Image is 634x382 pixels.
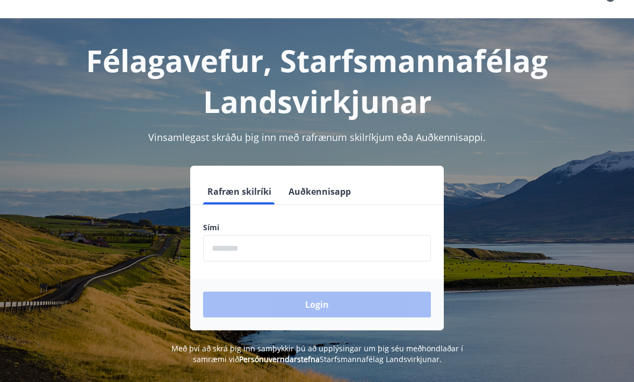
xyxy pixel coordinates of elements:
label: Sími [203,222,431,233]
span: Vinsamlegast skráðu þig inn með rafrænum skilríkjum eða Auðkennisappi. [148,131,486,144]
span: Með því að skrá þig inn samþykkir þú að upplýsingar um þig séu meðhöndlaðar í samræmi við Starfsm... [171,343,463,364]
a: Persónuverndarstefna [239,354,320,364]
button: Auðkennisapp [284,179,355,204]
button: Rafræn skilríki [203,179,276,204]
h1: Félagavefur, Starfsmannafélag Landsvirkjunar [13,40,621,122]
